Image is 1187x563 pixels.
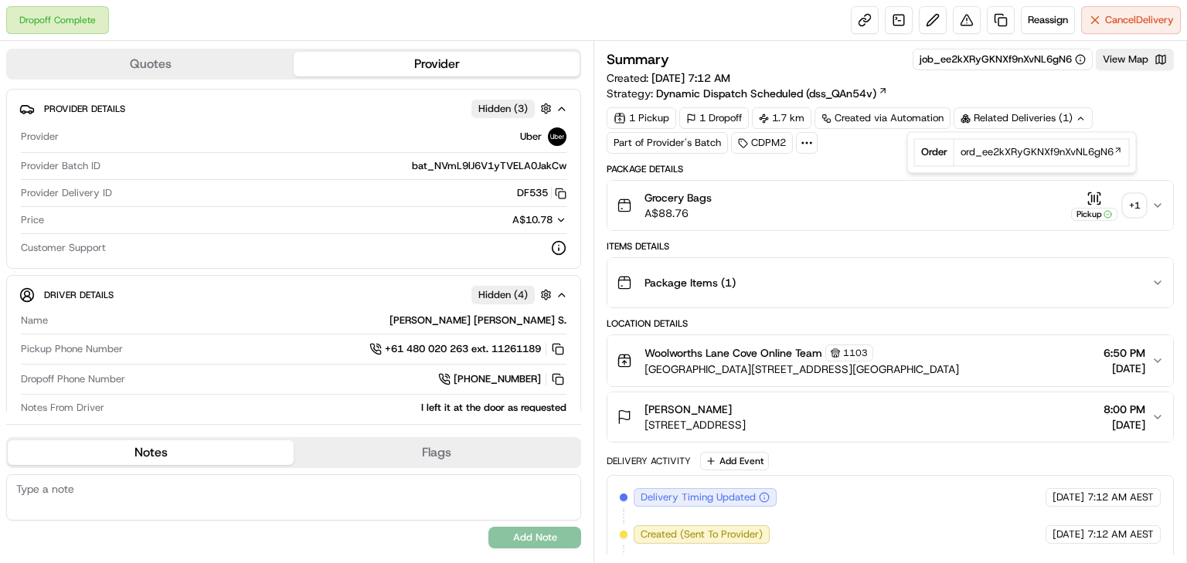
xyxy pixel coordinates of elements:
[607,317,1174,330] div: Location Details
[520,130,542,144] span: Uber
[454,372,541,386] span: [PHONE_NUMBER]
[1053,527,1084,541] span: [DATE]
[752,107,811,129] div: 1.7 km
[1071,191,1117,221] button: Pickup
[607,53,669,66] h3: Summary
[294,52,580,76] button: Provider
[478,102,528,116] span: Hidden ( 3 )
[438,371,566,388] a: [PHONE_NUMBER]
[1071,191,1145,221] button: Pickup+1
[1105,13,1174,27] span: Cancel Delivery
[44,103,125,115] span: Provider Details
[954,107,1093,129] div: Related Deliveries (1)
[645,345,822,361] span: Woolworths Lane Cove Online Team
[607,107,676,129] div: 1 Pickup
[914,139,954,166] td: Order
[607,181,1173,230] button: Grocery BagsA$88.76Pickup+1
[21,314,48,327] span: Name
[548,127,566,146] img: uber-new-logo.jpeg
[517,186,566,200] button: DF535
[961,145,1114,159] span: ord_ee2kXRyGKNXf9nXvNL6gN6
[700,452,769,470] button: Add Event
[471,99,556,118] button: Hidden (3)
[1096,49,1174,70] button: View Map
[369,341,566,358] a: +61 480 020 263 ext. 11261189
[1053,490,1084,504] span: [DATE]
[19,282,568,307] button: Driver DetailsHidden (4)
[645,361,959,377] span: [GEOGRAPHIC_DATA][STREET_ADDRESS][GEOGRAPHIC_DATA]
[478,288,528,302] span: Hidden ( 4 )
[21,186,112,200] span: Provider Delivery ID
[21,213,44,227] span: Price
[512,213,553,226] span: A$10.78
[294,440,580,465] button: Flags
[607,70,730,86] span: Created:
[607,86,888,101] div: Strategy:
[607,392,1173,442] button: [PERSON_NAME][STREET_ADDRESS]8:00 PM[DATE]
[641,527,763,541] span: Created (Sent To Provider)
[8,52,294,76] button: Quotes
[641,490,756,504] span: Delivery Timing Updated
[645,190,712,205] span: Grocery Bags
[1028,13,1068,27] span: Reassign
[920,53,1086,66] button: job_ee2kXRyGKNXf9nXvNL6gN6
[651,71,730,85] span: [DATE] 7:12 AM
[8,440,294,465] button: Notes
[54,314,566,327] div: [PERSON_NAME] [PERSON_NAME] S.
[645,275,736,290] span: Package Items ( 1 )
[656,86,888,101] a: Dynamic Dispatch Scheduled (dss_QAn54v)
[21,159,100,173] span: Provider Batch ID
[1104,417,1145,432] span: [DATE]
[1021,6,1075,34] button: Reassign
[961,145,1123,159] a: ord_ee2kXRyGKNXf9nXvNL6gN6
[1104,345,1145,361] span: 6:50 PM
[607,455,691,467] div: Delivery Activity
[1124,195,1145,216] div: + 1
[430,213,566,227] button: A$10.78
[471,285,556,304] button: Hidden (4)
[111,401,566,415] div: I left it at the door as requested
[1071,208,1117,221] div: Pickup
[44,289,114,301] span: Driver Details
[815,107,951,129] a: Created via Automation
[19,96,568,121] button: Provider DetailsHidden (3)
[645,205,712,221] span: A$88.76
[1104,361,1145,376] span: [DATE]
[412,159,566,173] span: bat_NVmL9lJ6V1yTVELA0JakCw
[679,107,749,129] div: 1 Dropoff
[656,86,876,101] span: Dynamic Dispatch Scheduled (dss_QAn54v)
[1087,490,1154,504] span: 7:12 AM AEST
[607,258,1173,307] button: Package Items (1)
[1104,402,1145,417] span: 8:00 PM
[1081,6,1181,34] button: CancelDelivery
[21,401,104,415] span: Notes From Driver
[731,132,793,154] div: CDPM2
[385,342,541,356] span: +61 480 020 263 ext. 11261189
[21,241,106,255] span: Customer Support
[607,240,1174,253] div: Items Details
[607,163,1174,175] div: Package Details
[1087,527,1154,541] span: 7:12 AM AEST
[843,347,868,359] span: 1103
[21,372,125,386] span: Dropoff Phone Number
[21,130,59,144] span: Provider
[645,402,732,417] span: [PERSON_NAME]
[21,342,123,356] span: Pickup Phone Number
[645,417,746,432] span: [STREET_ADDRESS]
[607,335,1173,386] button: Woolworths Lane Cove Online Team1103[GEOGRAPHIC_DATA][STREET_ADDRESS][GEOGRAPHIC_DATA]6:50 PM[DATE]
